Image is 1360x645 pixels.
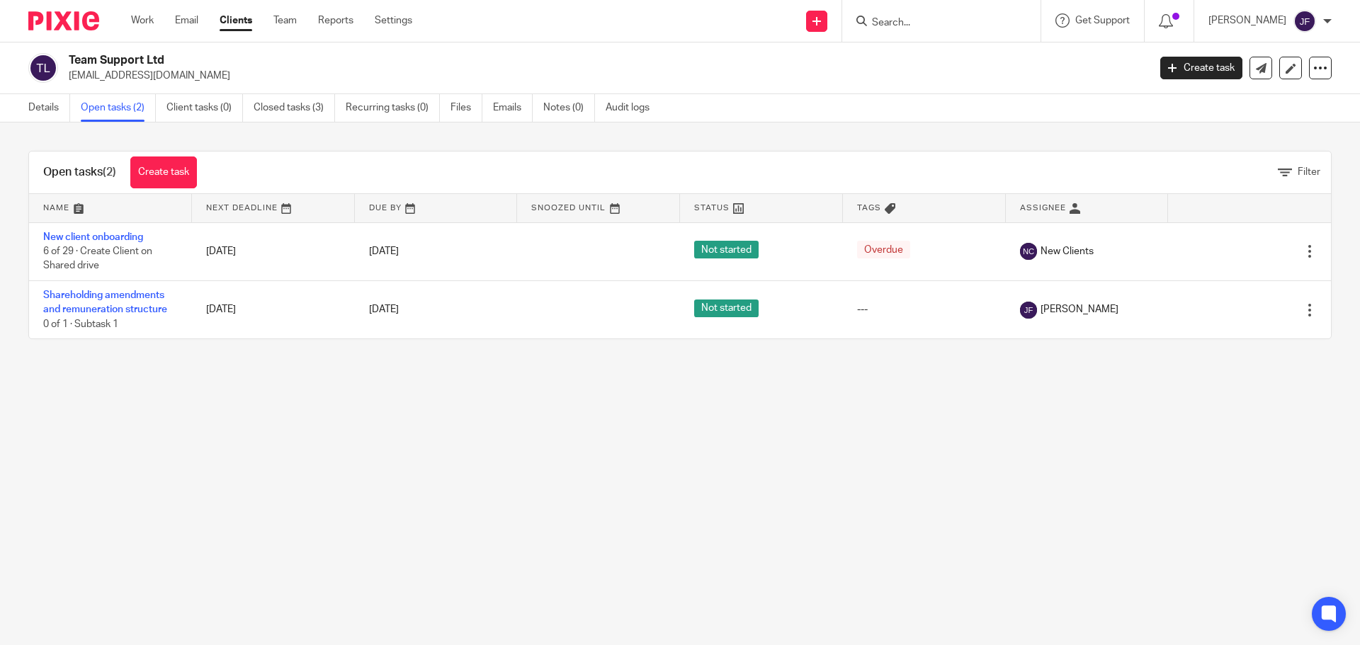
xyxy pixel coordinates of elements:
[694,204,730,212] span: Status
[1041,302,1118,316] span: [PERSON_NAME]
[130,156,197,188] a: Create task
[346,94,440,122] a: Recurring tasks (0)
[28,53,58,83] img: svg%3E
[450,94,482,122] a: Files
[28,11,99,30] img: Pixie
[531,204,606,212] span: Snoozed Until
[43,165,116,180] h1: Open tasks
[103,166,116,178] span: (2)
[220,13,252,28] a: Clients
[1020,243,1037,260] img: svg%3E
[69,69,1139,83] p: [EMAIL_ADDRESS][DOMAIN_NAME]
[166,94,243,122] a: Client tasks (0)
[81,94,156,122] a: Open tasks (2)
[857,241,910,258] span: Overdue
[1208,13,1286,28] p: [PERSON_NAME]
[254,94,335,122] a: Closed tasks (3)
[192,280,355,338] td: [DATE]
[1020,302,1037,319] img: svg%3E
[1041,244,1094,258] span: New Clients
[857,302,992,316] div: ---
[175,13,198,28] a: Email
[43,232,143,242] a: New client onboarding
[369,246,399,256] span: [DATE]
[493,94,533,122] a: Emails
[369,305,399,315] span: [DATE]
[694,241,759,258] span: Not started
[43,290,167,314] a: Shareholding amendments and remuneration structure
[28,94,70,122] a: Details
[606,94,660,122] a: Audit logs
[871,17,998,30] input: Search
[375,13,412,28] a: Settings
[857,204,881,212] span: Tags
[43,246,152,271] span: 6 of 29 · Create Client on Shared drive
[69,53,925,68] h2: Team Support Ltd
[543,94,595,122] a: Notes (0)
[1075,16,1130,25] span: Get Support
[318,13,353,28] a: Reports
[1298,167,1320,177] span: Filter
[131,13,154,28] a: Work
[192,222,355,280] td: [DATE]
[1160,57,1242,79] a: Create task
[273,13,297,28] a: Team
[43,319,118,329] span: 0 of 1 · Subtask 1
[1293,10,1316,33] img: svg%3E
[694,299,759,317] span: Not started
